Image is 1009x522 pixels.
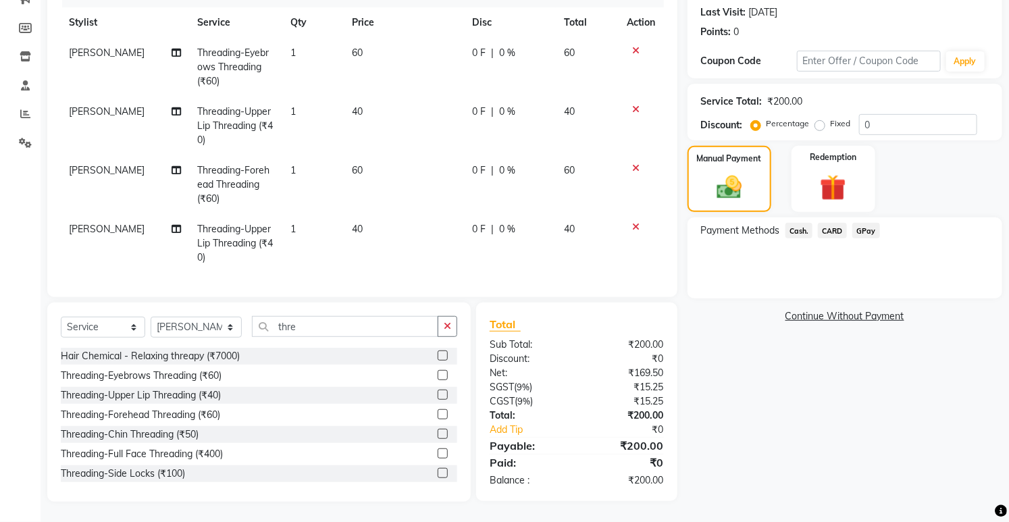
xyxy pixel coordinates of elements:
[197,164,269,205] span: Threading-Forehead Threading (₹60)
[491,46,494,60] span: |
[767,118,810,130] label: Percentage
[577,366,674,380] div: ₹169.50
[499,46,515,60] span: 0 %
[946,51,985,72] button: Apply
[69,223,145,235] span: [PERSON_NAME]
[577,438,674,454] div: ₹200.00
[480,338,577,352] div: Sub Total:
[701,54,797,68] div: Coupon Code
[69,47,145,59] span: [PERSON_NAME]
[768,95,803,109] div: ₹200.00
[282,7,344,38] th: Qty
[499,222,515,236] span: 0 %
[197,105,273,146] span: Threading-Upper Lip Threading (₹40)
[480,438,577,454] div: Payable:
[491,105,494,119] span: |
[564,223,575,235] span: 40
[490,381,514,393] span: SGST
[564,164,575,176] span: 60
[61,427,199,442] div: Threading-Chin Threading (₹50)
[818,223,847,238] span: CARD
[556,7,619,38] th: Total
[785,223,813,238] span: Cash.
[189,7,282,38] th: Service
[61,349,240,363] div: Hair Chemical - Relaxing threapy (₹7000)
[619,7,664,38] th: Action
[61,447,223,461] div: Threading-Full Face Threading (₹400)
[709,173,750,202] img: _cash.svg
[701,95,762,109] div: Service Total:
[701,118,743,132] div: Discount:
[472,163,486,178] span: 0 F
[69,164,145,176] span: [PERSON_NAME]
[517,396,530,407] span: 9%
[810,151,856,163] label: Redemption
[290,47,296,59] span: 1
[472,222,486,236] span: 0 F
[577,352,674,366] div: ₹0
[61,467,185,481] div: Threading-Side Locks (₹100)
[464,7,556,38] th: Disc
[480,473,577,488] div: Balance :
[690,309,1000,323] a: Continue Without Payment
[480,366,577,380] div: Net:
[197,47,269,87] span: Threading-Eyebrows Threading (₹60)
[499,163,515,178] span: 0 %
[480,409,577,423] div: Total:
[290,164,296,176] span: 1
[577,473,674,488] div: ₹200.00
[701,25,731,39] div: Points:
[472,105,486,119] span: 0 F
[797,51,941,72] input: Enter Offer / Coupon Code
[701,5,746,20] div: Last Visit:
[517,382,529,392] span: 9%
[593,423,674,437] div: ₹0
[491,222,494,236] span: |
[491,163,494,178] span: |
[197,223,273,263] span: Threading-Upper Lip Threading (₹40)
[480,394,577,409] div: ( )
[734,25,740,39] div: 0
[852,223,880,238] span: GPay
[61,388,221,402] div: Threading-Upper Lip Threading (₹40)
[61,369,222,383] div: Threading-Eyebrows Threading (₹60)
[577,380,674,394] div: ₹15.25
[480,352,577,366] div: Discount:
[344,7,463,38] th: Price
[577,338,674,352] div: ₹200.00
[472,46,486,60] span: 0 F
[480,423,593,437] a: Add Tip
[577,454,674,471] div: ₹0
[61,7,189,38] th: Stylist
[831,118,851,130] label: Fixed
[749,5,778,20] div: [DATE]
[290,223,296,235] span: 1
[577,409,674,423] div: ₹200.00
[352,105,363,118] span: 40
[352,223,363,235] span: 40
[480,380,577,394] div: ( )
[61,408,220,422] div: Threading-Forehead Threading (₹60)
[697,153,762,165] label: Manual Payment
[499,105,515,119] span: 0 %
[352,47,363,59] span: 60
[352,164,363,176] span: 60
[252,316,438,337] input: Search or Scan
[701,224,780,238] span: Payment Methods
[812,172,854,204] img: _gift.svg
[564,47,575,59] span: 60
[290,105,296,118] span: 1
[490,395,515,407] span: CGST
[490,317,521,332] span: Total
[564,105,575,118] span: 40
[480,454,577,471] div: Paid:
[577,394,674,409] div: ₹15.25
[69,105,145,118] span: [PERSON_NAME]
